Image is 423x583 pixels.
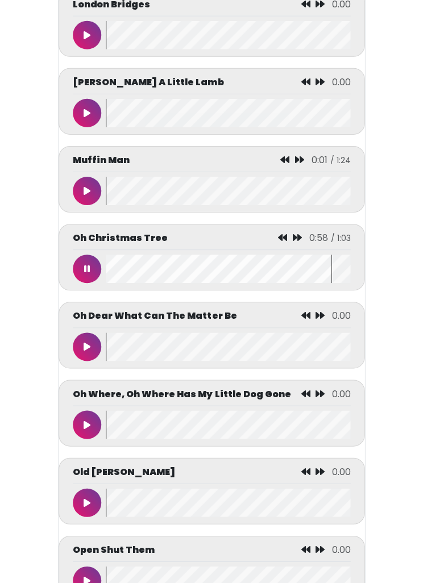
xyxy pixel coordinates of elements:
[73,465,175,478] p: Old [PERSON_NAME]
[311,153,327,166] span: 0:01
[331,543,350,556] span: 0.00
[73,387,291,401] p: Oh Where, Oh Where Has My Little Dog Gone
[331,387,350,400] span: 0.00
[331,309,350,322] span: 0.00
[309,231,327,244] span: 0:58
[331,465,350,478] span: 0.00
[73,153,130,167] p: Muffin Man
[73,309,237,323] p: Oh Dear What Can The Matter Be
[73,543,155,556] p: Open Shut Them
[330,155,350,166] span: / 1:24
[331,76,350,89] span: 0.00
[73,231,168,245] p: Oh Christmas Tree
[330,232,350,244] span: / 1:03
[73,76,223,89] p: [PERSON_NAME] A Little Lamb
